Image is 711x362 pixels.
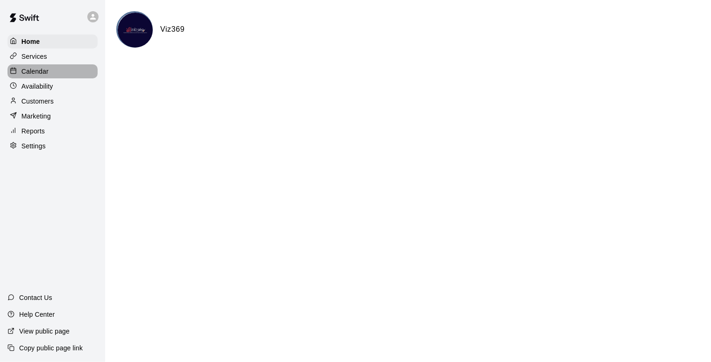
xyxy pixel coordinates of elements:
p: Availability [21,82,53,91]
p: Reports [21,126,45,136]
a: Customers [7,94,98,108]
p: Settings [21,141,46,151]
a: Home [7,35,98,49]
p: View public page [19,327,70,336]
a: Settings [7,139,98,153]
a: Marketing [7,109,98,123]
p: Marketing [21,111,51,121]
a: Reports [7,124,98,138]
a: Availability [7,79,98,93]
p: Help Center [19,310,55,319]
p: Contact Us [19,293,52,302]
p: Services [21,52,47,61]
h6: Viz369 [160,23,185,35]
a: Calendar [7,64,98,78]
p: Home [21,37,40,46]
p: Copy public page link [19,343,83,353]
a: Services [7,49,98,63]
p: Calendar [21,67,49,76]
p: Customers [21,97,54,106]
img: Viz369 logo [118,13,153,48]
